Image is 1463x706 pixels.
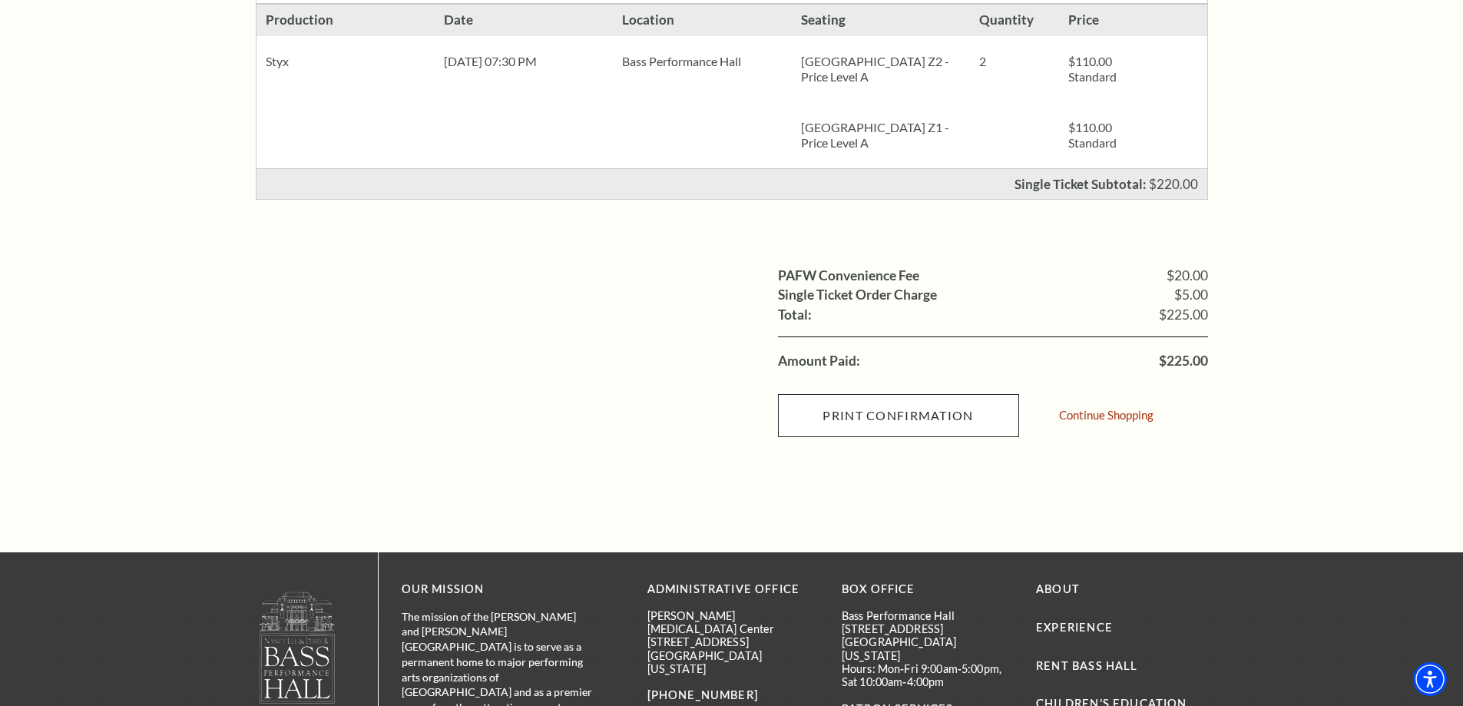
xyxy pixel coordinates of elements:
p: Bass Performance Hall [842,609,1013,622]
span: $220.00 [1149,176,1198,192]
h3: Seating [792,5,970,36]
h3: Location [613,5,791,36]
label: PAFW Convenience Fee [778,269,919,283]
a: About [1036,582,1080,595]
img: owned and operated by Performing Arts Fort Worth, A NOT-FOR-PROFIT 501(C)3 ORGANIZATION [258,591,336,704]
span: $20.00 [1167,269,1208,283]
input: Submit button [778,394,1019,437]
p: OUR MISSION [402,580,594,599]
a: Continue Shopping [1059,409,1154,421]
div: Styx [257,36,435,87]
h3: Date [435,5,613,36]
div: Accessibility Menu [1413,662,1447,696]
span: $110.00 Standard [1068,54,1117,84]
p: [GEOGRAPHIC_DATA] Z2 - Price Level A [801,54,961,85]
p: Single Ticket Subtotal: [1015,177,1147,191]
p: BOX OFFICE [842,580,1013,599]
h3: Production [257,5,435,36]
p: [GEOGRAPHIC_DATA][US_STATE] [842,635,1013,662]
p: [STREET_ADDRESS] [842,622,1013,635]
p: Administrative Office [647,580,819,599]
div: [DATE] 07:30 PM [435,36,613,87]
p: [GEOGRAPHIC_DATA][US_STATE] [647,649,819,676]
span: $225.00 [1159,308,1208,322]
a: Experience [1036,621,1113,634]
p: [STREET_ADDRESS] [647,635,819,648]
label: Amount Paid: [778,354,860,368]
span: Bass Performance Hall [622,54,741,68]
p: 2 [979,54,1050,69]
span: $225.00 [1159,354,1208,368]
p: [GEOGRAPHIC_DATA] Z1 - Price Level A [801,120,961,151]
p: Hours: Mon-Fri 9:00am-5:00pm, Sat 10:00am-4:00pm [842,662,1013,689]
label: Total: [778,308,812,322]
label: Single Ticket Order Charge [778,288,937,302]
span: $110.00 Standard [1068,120,1117,150]
p: [PHONE_NUMBER] [647,686,819,705]
span: $5.00 [1174,288,1208,302]
p: [PERSON_NAME][MEDICAL_DATA] Center [647,609,819,636]
h3: Price [1059,5,1148,36]
h3: Quantity [970,5,1059,36]
a: Rent Bass Hall [1036,659,1137,672]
